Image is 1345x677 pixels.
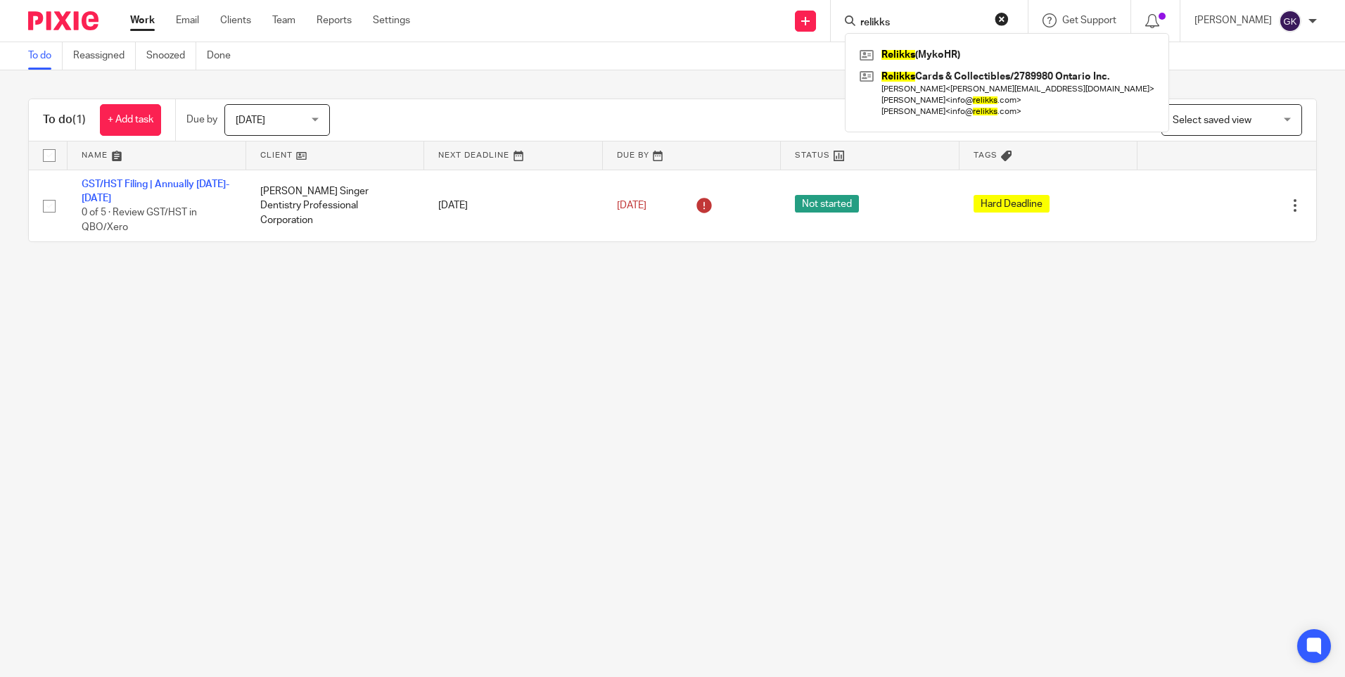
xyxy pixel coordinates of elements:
a: Clients [220,13,251,27]
span: Get Support [1062,15,1116,25]
a: To do [28,42,63,70]
td: [PERSON_NAME] Singer Dentistry Professional Corporation [246,170,425,241]
a: Snoozed [146,42,196,70]
p: Due by [186,113,217,127]
a: Work [130,13,155,27]
p: [PERSON_NAME] [1194,13,1272,27]
span: Tags [974,151,997,159]
a: Settings [373,13,410,27]
a: Team [272,13,295,27]
h1: To do [43,113,86,127]
img: svg%3E [1279,10,1301,32]
img: Pixie [28,11,98,30]
span: Hard Deadline [974,195,1050,213]
span: (1) [72,114,86,125]
input: Search [859,17,986,30]
a: Done [207,42,241,70]
a: Email [176,13,199,27]
button: Clear [995,12,1009,26]
a: Reassigned [73,42,136,70]
span: Not started [795,195,859,213]
td: [DATE] [424,170,603,241]
span: 0 of 5 · Review GST/HST in QBO/Xero [82,208,197,232]
a: Reports [317,13,352,27]
span: [DATE] [617,201,646,210]
span: [DATE] [236,115,265,125]
span: Select saved view [1173,115,1251,125]
a: + Add task [100,104,161,136]
a: GST/HST Filing | Annually [DATE]- [DATE] [82,179,229,203]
